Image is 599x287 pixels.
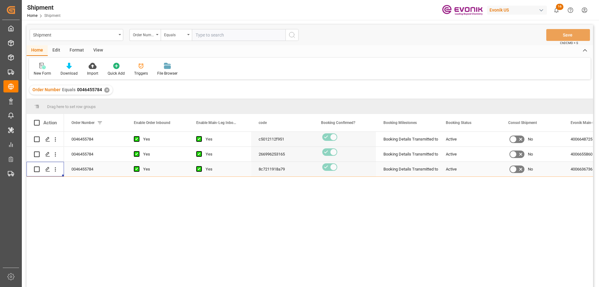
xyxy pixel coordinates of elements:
div: Action [43,120,57,126]
div: Order Number [133,31,154,38]
div: c5012112f951 [251,132,314,146]
span: Booking Milestones [383,121,417,125]
span: No [528,147,533,161]
span: Enable Order Inbound [134,121,170,125]
div: 0046455784 [64,147,126,161]
div: Yes [143,132,181,146]
button: show 16 new notifications [549,3,563,17]
div: Edit [48,45,65,56]
span: 16 [556,4,563,10]
div: Yes [206,162,244,176]
div: Active [446,147,493,161]
span: Drag here to set row groups [47,104,96,109]
a: Home [27,13,37,18]
div: 0046455784 [64,162,126,176]
input: Type to search [192,29,285,41]
span: Order Number [71,121,95,125]
button: open menu [161,29,192,41]
div: Format [65,45,89,56]
span: Booking Confirmed? [321,121,355,125]
span: Ctrl/CMD + S [560,41,578,45]
div: Active [446,162,493,176]
div: 266996253165 [251,147,314,161]
span: Order Number [32,87,61,92]
div: Yes [143,147,181,161]
div: View [89,45,108,56]
div: Booking Details Transmitted to SAP [383,162,431,176]
div: Import [87,71,98,76]
button: Help Center [563,3,577,17]
div: 0046455784 [64,132,126,146]
span: code [259,121,267,125]
div: Press SPACE to select this row. [27,147,64,162]
button: Evonik US [487,4,549,16]
div: Download [61,71,78,76]
button: open menu [129,29,161,41]
div: Yes [143,162,181,176]
div: Evonik US [487,6,547,15]
div: New Form [34,71,51,76]
span: Booking Status [446,121,471,125]
div: File Browser [157,71,178,76]
span: Consol Shipment [508,121,537,125]
button: open menu [30,29,123,41]
button: Save [546,29,590,41]
div: Home [27,45,48,56]
div: Press SPACE to select this row. [27,132,64,147]
div: ✕ [104,87,110,93]
div: Booking Details Transmitted to SAP [383,132,431,146]
span: Enable Main-Leg Inbound [196,121,238,125]
div: Shipment [33,31,116,38]
span: No [528,162,533,176]
div: 8c7211918a79 [251,162,314,176]
div: Press SPACE to select this row. [27,162,64,177]
span: Equals [62,87,75,92]
div: Yes [206,147,244,161]
button: search button [285,29,299,41]
div: Active [446,132,493,146]
span: 0046455784 [77,87,102,92]
span: No [528,132,533,146]
div: Equals [164,31,185,38]
div: Yes [206,132,244,146]
div: Quick Add [108,71,125,76]
div: Booking Details Transmitted to SAP [383,147,431,161]
img: Evonik-brand-mark-Deep-Purple-RGB.jpeg_1700498283.jpeg [442,5,483,16]
div: Shipment [27,3,61,12]
div: Triggers [134,71,148,76]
